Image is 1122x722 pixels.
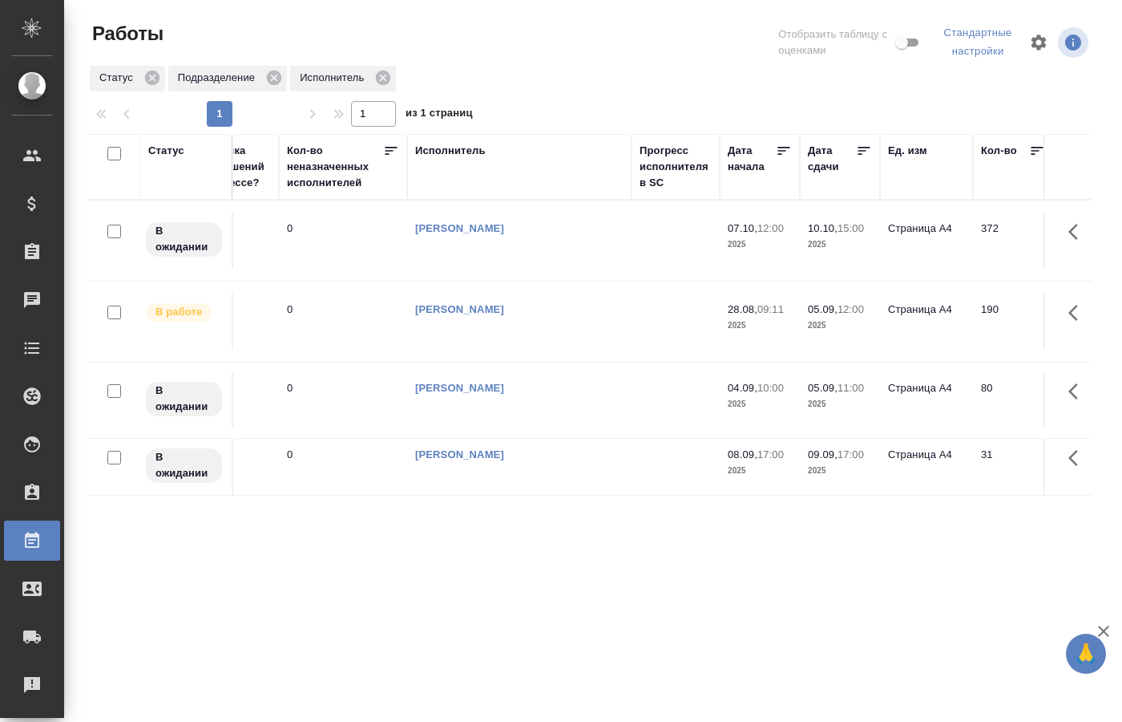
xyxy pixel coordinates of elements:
[880,294,973,350] td: Страница А4
[837,382,864,394] p: 11:00
[837,448,864,460] p: 17:00
[144,302,224,323] div: Исполнитель выполняет работу
[300,70,369,86] p: Исполнитель
[168,66,287,91] div: Подразделение
[144,221,224,258] div: Исполнитель назначен, приступать к работе пока рано
[279,294,407,350] td: 0
[936,21,1019,64] div: split button
[808,396,872,412] p: 2025
[144,447,224,485] div: Исполнитель назначен, приступать к работе пока рано
[1072,637,1100,671] span: 🙏
[155,449,212,481] p: В ожидании
[640,143,712,191] div: Прогресс исполнителя в SC
[808,143,856,175] div: Дата сдачи
[837,303,864,315] p: 12:00
[155,223,212,255] p: В ожидании
[757,448,784,460] p: 17:00
[148,143,184,159] div: Статус
[778,26,892,59] span: Отобразить таблицу с оценками
[808,448,837,460] p: 09.09,
[728,143,776,175] div: Дата начала
[757,303,784,315] p: 09:11
[981,143,1017,159] div: Кол-во
[1019,23,1058,62] span: Настроить таблицу
[880,439,973,495] td: Страница А4
[1059,372,1097,411] button: Здесь прячутся важные кнопки
[279,439,407,495] td: 0
[728,448,757,460] p: 08.09,
[155,304,202,320] p: В работе
[1059,439,1097,477] button: Здесь прячутся важные кнопки
[888,143,927,159] div: Ед. изм
[279,372,407,428] td: 0
[1059,294,1097,332] button: Здесь прячутся важные кнопки
[728,222,757,234] p: 07.10,
[728,463,792,479] p: 2025
[808,382,837,394] p: 05.09,
[757,382,784,394] p: 10:00
[415,222,504,234] a: [PERSON_NAME]
[279,213,407,269] td: 0
[757,222,784,234] p: 12:00
[144,380,224,418] div: Исполнитель назначен, приступать к работе пока рано
[406,103,473,127] span: из 1 страниц
[973,213,1053,269] td: 372
[728,303,757,315] p: 28.08,
[1066,634,1106,674] button: 🙏
[728,318,792,334] p: 2025
[90,66,165,91] div: Статус
[415,303,504,315] a: [PERSON_NAME]
[287,143,383,191] div: Кол-во неназначенных исполнителей
[1058,27,1092,58] span: Посмотреть информацию
[808,222,837,234] p: 10.10,
[415,448,504,460] a: [PERSON_NAME]
[880,372,973,428] td: Страница А4
[973,439,1053,495] td: 31
[415,143,486,159] div: Исполнитель
[973,372,1053,428] td: 80
[808,463,872,479] p: 2025
[1059,213,1097,251] button: Здесь прячутся важные кнопки
[728,382,757,394] p: 04.09,
[837,222,864,234] p: 15:00
[728,237,792,253] p: 2025
[415,382,504,394] a: [PERSON_NAME]
[728,396,792,412] p: 2025
[178,70,260,86] p: Подразделение
[880,213,973,269] td: Страница А4
[808,237,872,253] p: 2025
[973,294,1053,350] td: 190
[808,303,837,315] p: 05.09,
[99,70,139,86] p: Статус
[808,318,872,334] p: 2025
[155,383,212,415] p: В ожидании
[290,66,396,91] div: Исполнитель
[88,21,163,47] span: Работы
